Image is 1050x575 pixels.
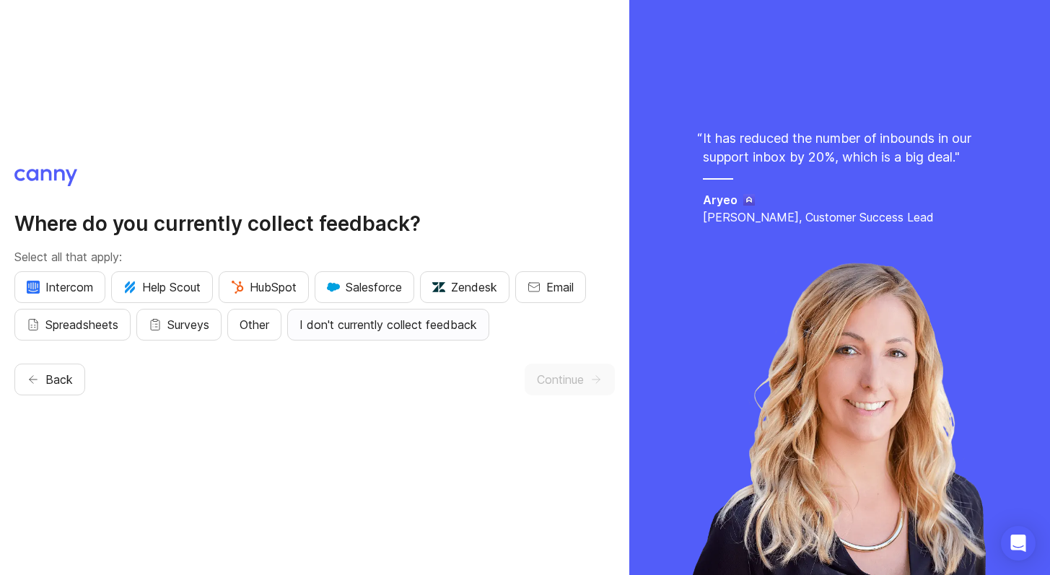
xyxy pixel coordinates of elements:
p: Select all that apply: [14,248,615,265]
span: Help Scout [123,278,201,296]
span: Continue [537,371,584,388]
span: Salesforce [327,278,402,296]
span: Email [546,278,574,296]
img: chelsea-96a536e71b9ea441f0eb6422f2eb9514.webp [691,258,989,575]
img: UniZRqrCPz6BHUWevMzgDJ1FW4xaGg2egd7Chm8uY0Al1hkDyjqDa8Lkk0kDEdqKkBok+T4wfoD0P0o6UMciQ8AAAAASUVORK... [432,281,445,294]
button: Surveys [136,309,222,341]
button: Other [227,309,281,341]
img: G+3M5qq2es1si5SaumCnMN47tP1CvAZneIVX5dcx+oz+ZLhv4kfP9DwAAAABJRU5ErkJggg== [231,281,244,294]
button: Continue [525,364,615,395]
h5: Aryeo [703,191,738,209]
img: kV1LT1TqjqNHPtRK7+FoaplE1qRq1yqhg056Z8K5Oc6xxgIuf0oNQ9LelJqbcyPisAf0C9LDpX5UIuAAAAAElFTkSuQmCC [123,281,136,294]
button: Email [515,271,586,303]
span: Back [45,371,73,388]
button: Spreadsheets [14,309,131,341]
img: eRR1duPH6fQxdnSV9IruPjCimau6md0HxlPR81SIPROHX1VjYjAN9a41AAAAAElFTkSuQmCC [27,281,40,294]
p: It has reduced the number of inbounds in our support inbox by 20%, which is a big deal. " [703,129,977,167]
img: Canny logo [14,169,77,186]
span: Surveys [167,316,209,333]
p: [PERSON_NAME], Customer Success Lead [703,209,977,226]
button: I don't currently collect feedback [287,309,489,341]
h2: Where do you currently collect feedback? [14,211,615,237]
button: Zendesk [420,271,509,303]
img: Aryeo logo [743,194,755,206]
button: Intercom [14,271,105,303]
span: Zendesk [432,278,497,296]
span: I don't currently collect feedback [299,316,477,333]
div: Open Intercom Messenger [1001,526,1036,561]
button: Back [14,364,85,395]
span: Other [240,316,269,333]
img: GKxMRLiRsgdWqxrdBeWfGK5kaZ2alx1WifDSa2kSTsK6wyJURKhUuPoQRYzjholVGzT2A2owx2gHwZoyZHHCYJ8YNOAZj3DSg... [327,281,340,294]
button: HubSpot [219,271,309,303]
button: Help Scout [111,271,213,303]
span: Spreadsheets [45,316,118,333]
span: HubSpot [231,278,297,296]
span: Intercom [27,278,93,296]
button: Salesforce [315,271,414,303]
